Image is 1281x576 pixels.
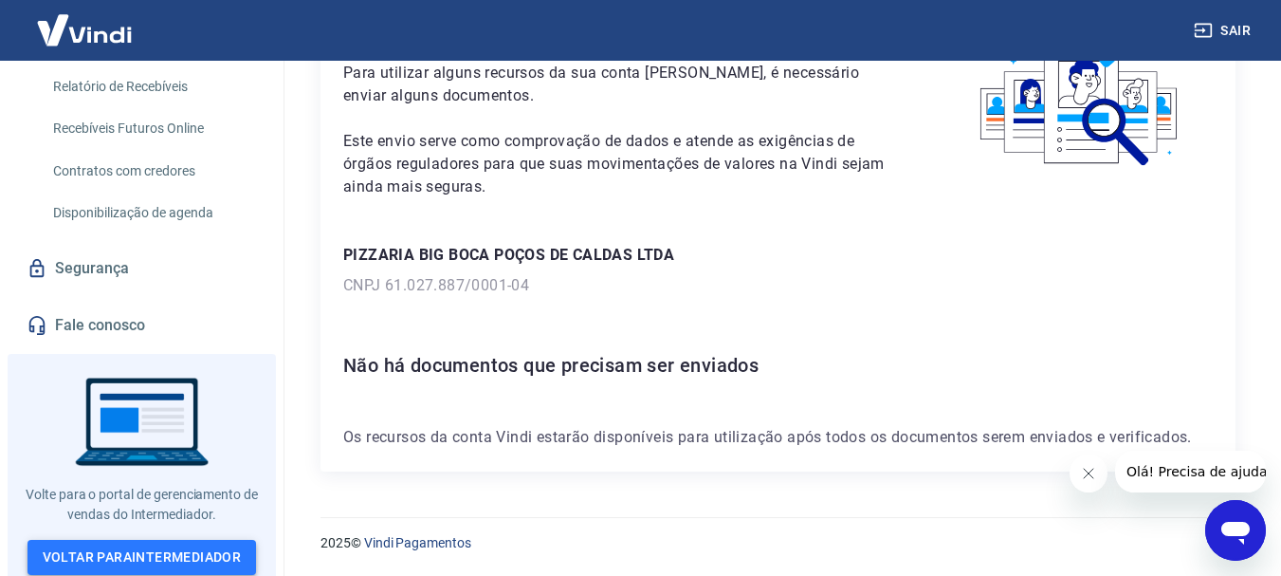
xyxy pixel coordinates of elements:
a: Relatório de Recebíveis [46,67,261,106]
p: 2025 © [320,533,1235,553]
a: Segurança [23,248,261,289]
a: Contratos com credores [46,152,261,191]
p: Os recursos da conta Vindi estarão disponíveis para utilização após todos os documentos serem env... [343,426,1213,449]
a: Voltar paraIntermediador [27,540,257,575]
iframe: Botão para abrir a janela de mensagens [1205,500,1266,561]
span: Olá! Precisa de ajuda? [11,13,159,28]
p: CNPJ 61.027.887/0001-04 [343,274,1213,297]
a: Disponibilização de agenda [46,194,261,232]
p: PIZZARIA BIG BOCA POÇOS DE CALDAS LTDA [343,244,1213,267]
a: Vindi Pagamentos [364,535,471,550]
iframe: Mensagem da empresa [1115,451,1266,492]
h6: Não há documentos que precisam ser enviados [343,350,1213,381]
img: Vindi [23,1,146,59]
iframe: Fechar mensagem [1070,455,1107,492]
a: Fale conosco [23,305,261,346]
p: Para utilizar alguns recursos da sua conta [PERSON_NAME], é necessário enviar alguns documentos. [343,62,903,107]
p: Este envio serve como comprovação de dados e atende as exigências de órgãos reguladores para que ... [343,130,903,198]
a: Recebíveis Futuros Online [46,109,261,148]
img: waiting_documents.41d9841a9773e5fdf392cede4d13b617.svg [948,24,1213,173]
button: Sair [1190,13,1258,48]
